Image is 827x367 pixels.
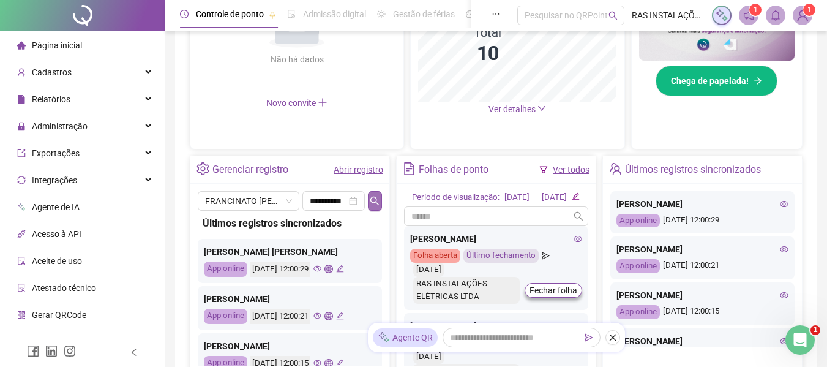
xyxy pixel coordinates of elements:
[803,4,815,16] sup: Atualize o seu contato no menu Meus Dados
[754,77,762,85] span: arrow-right
[639,9,795,61] img: banner%2F02c71560-61a6-44d4-94b9-c8ab97240462.png
[572,192,580,200] span: edit
[17,284,26,292] span: solution
[32,94,70,104] span: Relatórios
[204,309,247,324] div: App online
[412,191,500,204] div: Período de visualização:
[32,310,86,320] span: Gerar QRCode
[616,305,660,319] div: App online
[370,196,380,206] span: search
[130,348,138,357] span: left
[32,121,88,131] span: Administração
[488,104,546,114] a: Ver detalhes down
[32,40,82,50] span: Página inicial
[807,6,812,14] span: 1
[413,263,444,277] div: [DATE]
[203,216,377,231] div: Últimos registros sincronizados
[45,345,58,357] span: linkedin
[410,249,460,263] div: Folha aberta
[324,265,332,273] span: global
[780,291,788,300] span: eye
[250,262,310,277] div: [DATE] 12:00:29
[656,66,777,96] button: Chega de papelada!
[616,289,788,302] div: [PERSON_NAME]
[241,53,353,66] div: Não há dados
[196,162,209,175] span: setting
[377,10,386,18] span: sun
[17,230,26,238] span: api
[269,11,276,18] span: pushpin
[32,229,81,239] span: Acesso à API
[250,309,310,324] div: [DATE] 12:00:21
[32,67,72,77] span: Cadastros
[419,159,488,180] div: Folhas de ponto
[324,359,332,367] span: global
[17,176,26,184] span: sync
[204,292,376,306] div: [PERSON_NAME]
[780,337,788,346] span: eye
[204,339,376,353] div: [PERSON_NAME]
[205,192,292,210] span: FRANCINATO RIBEIRO DA SILVA
[785,325,815,355] iframe: Intercom live chat
[373,328,438,347] div: Agente QR
[616,259,788,273] div: [DATE] 12:00:21
[336,265,344,273] span: edit
[318,97,327,107] span: plus
[492,10,500,18] span: ellipsis
[616,335,788,348] div: [PERSON_NAME]
[336,359,344,367] span: edit
[608,11,618,20] span: search
[553,165,589,175] a: Ver todos
[466,10,474,18] span: dashboard
[780,200,788,208] span: eye
[609,162,622,175] span: team
[625,159,761,180] div: Últimos registros sincronizados
[32,283,96,293] span: Atestado técnico
[64,345,76,357] span: instagram
[539,165,548,174] span: filter
[32,256,82,266] span: Aceite de uso
[313,359,321,367] span: eye
[585,333,593,342] span: send
[542,249,550,263] span: send
[413,350,444,364] div: [DATE]
[793,6,812,25] img: 85064
[17,311,26,319] span: qrcode
[403,162,416,175] span: file-text
[616,214,788,228] div: [DATE] 12:00:29
[32,175,77,185] span: Integrações
[770,10,781,21] span: bell
[17,149,26,157] span: export
[574,235,582,243] span: eye
[378,331,390,344] img: sparkle-icon.fc2bf0ac1784a2077858766a79e2daf3.svg
[204,262,247,277] div: App online
[616,243,788,256] div: [PERSON_NAME]
[542,191,567,204] div: [DATE]
[410,319,582,333] div: [PERSON_NAME]
[17,41,26,50] span: home
[671,74,749,88] span: Chega de papelada!
[616,214,660,228] div: App online
[574,322,582,330] span: eye
[410,232,582,246] div: [PERSON_NAME]
[212,159,288,180] div: Gerenciar registro
[574,211,583,221] span: search
[749,4,762,16] sup: 1
[334,165,383,175] a: Abrir registro
[32,148,80,158] span: Exportações
[504,191,530,204] div: [DATE]
[324,312,332,320] span: global
[303,9,366,19] span: Admissão digital
[32,202,80,212] span: Agente de IA
[287,10,296,18] span: file-done
[810,325,820,335] span: 1
[616,197,788,211] div: [PERSON_NAME]
[180,10,189,18] span: clock-circle
[266,98,327,108] span: Novo convite
[608,333,617,342] span: close
[313,265,321,273] span: eye
[525,283,582,298] button: Fechar folha
[488,104,536,114] span: Ver detalhes
[616,305,788,319] div: [DATE] 12:00:15
[413,277,520,304] div: RAS INSTALAÇÕES ELÉTRICAS LTDA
